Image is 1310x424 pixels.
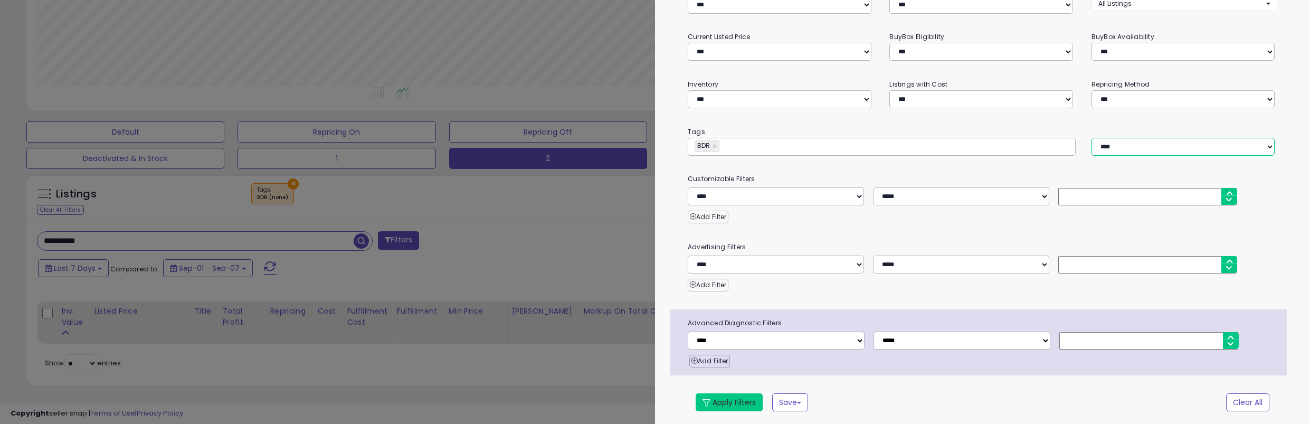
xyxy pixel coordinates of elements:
[680,241,1285,253] small: Advertising Filters
[688,279,728,291] button: Add Filter
[772,393,808,411] button: Save
[1091,32,1154,41] small: BuyBox Availability
[1091,80,1150,89] small: Repricing Method
[696,393,763,411] button: Apply Filters
[680,173,1285,185] small: Customizable Filters
[688,80,718,89] small: Inventory
[680,317,1287,329] span: Advanced Diagnostic Filters
[695,141,710,150] span: BDR
[688,32,750,41] small: Current Listed Price
[713,141,719,152] a: ×
[680,126,1285,138] small: Tags
[689,355,730,368] button: Add Filter
[688,211,728,223] button: Add Filter
[1226,393,1269,411] button: Clear All
[889,80,947,89] small: Listings with Cost
[889,32,944,41] small: BuyBox Eligibility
